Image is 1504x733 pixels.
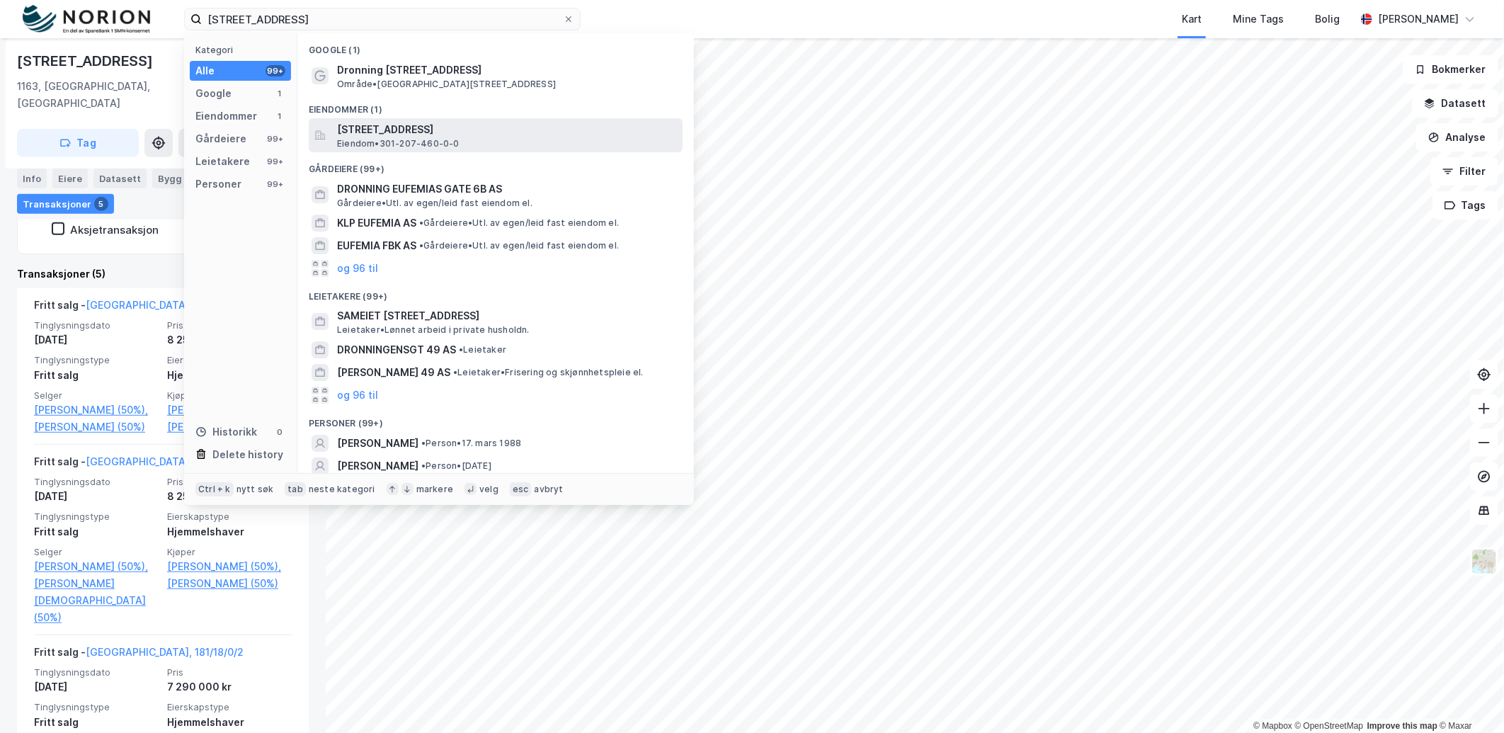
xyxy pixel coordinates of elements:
[34,644,244,666] div: Fritt salg -
[274,88,285,99] div: 1
[459,344,506,356] span: Leietaker
[421,460,491,472] span: Person • [DATE]
[1403,55,1498,84] button: Bokmerker
[167,488,292,505] div: 8 250 000 kr
[167,331,292,348] div: 8 250 000 kr
[195,130,246,147] div: Gårdeiere
[167,558,292,575] a: [PERSON_NAME] (50%),
[337,215,416,232] span: KLP EUFEMIA AS
[337,198,532,209] span: Gårdeiere • Utl. av egen/leid fast eiendom el.
[337,138,460,149] span: Eiendom • 301-207-460-0-0
[34,701,159,713] span: Tinglysningstype
[34,476,159,488] span: Tinglysningsdato
[34,319,159,331] span: Tinglysningsdato
[337,324,530,336] span: Leietaker • Lønnet arbeid i private husholdn.
[1367,721,1437,731] a: Improve this map
[419,240,423,251] span: •
[17,78,190,112] div: 1163, [GEOGRAPHIC_DATA], [GEOGRAPHIC_DATA]
[34,402,159,419] a: [PERSON_NAME] (50%),
[167,714,292,731] div: Hjemmelshaver
[337,181,677,198] span: DRONNING EUFEMIAS GATE 6B AS
[167,319,292,331] span: Pris
[34,546,159,558] span: Selger
[419,217,423,228] span: •
[167,367,292,384] div: Hjemmelshaver
[34,354,159,366] span: Tinglysningstype
[266,133,285,144] div: 99+
[167,523,292,540] div: Hjemmelshaver
[309,484,375,495] div: neste kategori
[34,511,159,523] span: Tinglysningstype
[167,419,292,436] a: [PERSON_NAME] (25%)
[93,169,147,188] div: Datasett
[337,458,418,475] span: [PERSON_NAME]
[195,85,232,102] div: Google
[167,402,292,419] a: [PERSON_NAME] (75%),
[1253,721,1292,731] a: Mapbox
[34,453,244,476] div: Fritt salg -
[421,438,426,448] span: •
[152,169,205,188] div: Bygg
[419,240,619,251] span: Gårdeiere • Utl. av egen/leid fast eiendom el.
[337,387,378,404] button: og 96 til
[52,169,88,188] div: Eiere
[195,62,215,79] div: Alle
[297,152,694,178] div: Gårdeiere (99+)
[17,50,156,72] div: [STREET_ADDRESS]
[167,354,292,366] span: Eierskapstype
[459,344,463,355] span: •
[167,575,292,592] a: [PERSON_NAME] (50%)
[337,121,677,138] span: [STREET_ADDRESS]
[195,424,257,441] div: Historikk
[195,176,241,193] div: Personer
[297,280,694,305] div: Leietakere (99+)
[421,460,426,471] span: •
[274,110,285,122] div: 1
[94,197,108,211] div: 5
[17,169,47,188] div: Info
[337,79,556,90] span: Område • [GEOGRAPHIC_DATA][STREET_ADDRESS]
[337,237,416,254] span: EUFEMIA FBK AS
[1433,665,1504,733] iframe: Chat Widget
[1315,11,1340,28] div: Bolig
[34,297,244,319] div: Fritt salg -
[34,575,159,626] a: [PERSON_NAME][DEMOGRAPHIC_DATA] (50%)
[167,546,292,558] span: Kjøper
[34,678,159,695] div: [DATE]
[266,65,285,76] div: 99+
[1412,89,1498,118] button: Datasett
[1430,157,1498,186] button: Filter
[167,678,292,695] div: 7 290 000 kr
[266,156,285,167] div: 99+
[1233,11,1284,28] div: Mine Tags
[17,129,139,157] button: Tag
[274,426,285,438] div: 0
[195,153,250,170] div: Leietakere
[1432,191,1498,220] button: Tags
[285,482,306,496] div: tab
[297,93,694,118] div: Eiendommer (1)
[337,341,456,358] span: DRONNINGENSGT 49 AS
[86,299,244,311] a: [GEOGRAPHIC_DATA], 181/18/0/2
[510,482,532,496] div: esc
[34,331,159,348] div: [DATE]
[17,194,114,214] div: Transaksjoner
[1416,123,1498,152] button: Analyse
[453,367,457,377] span: •
[195,45,291,55] div: Kategori
[34,666,159,678] span: Tinglysningsdato
[266,178,285,190] div: 99+
[237,484,274,495] div: nytt søk
[167,701,292,713] span: Eierskapstype
[167,666,292,678] span: Pris
[202,8,563,30] input: Søk på adresse, matrikkel, gårdeiere, leietakere eller personer
[195,482,234,496] div: Ctrl + k
[1378,11,1459,28] div: [PERSON_NAME]
[337,364,450,381] span: [PERSON_NAME] 49 AS
[337,62,677,79] span: Dronning [STREET_ADDRESS]
[212,446,283,463] div: Delete history
[23,5,150,34] img: norion-logo.80e7a08dc31c2e691866.png
[297,407,694,432] div: Personer (99+)
[34,488,159,505] div: [DATE]
[195,108,257,125] div: Eiendommer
